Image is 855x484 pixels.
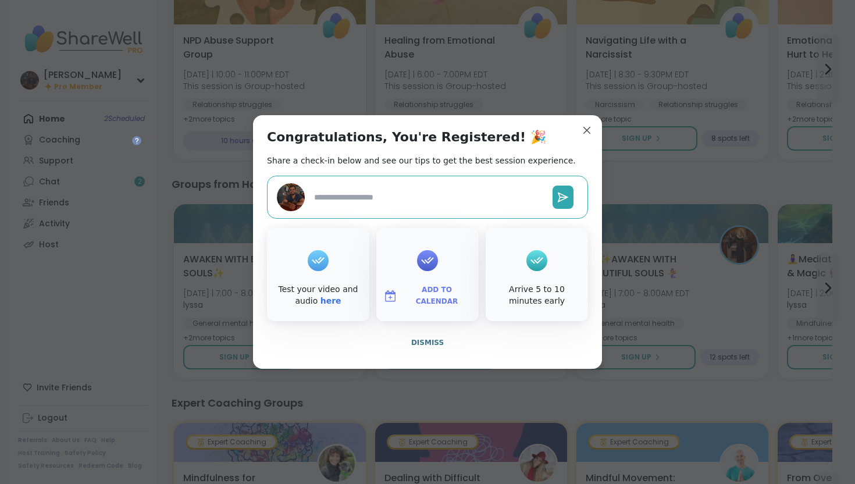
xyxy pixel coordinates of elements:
span: Add to Calendar [402,284,472,307]
a: here [320,296,341,305]
div: Test your video and audio [269,284,367,307]
iframe: Spotlight [132,136,141,145]
img: Anchit [277,183,305,211]
h1: Congratulations, You're Registered! 🎉 [267,129,546,145]
img: ShareWell Logomark [383,289,397,303]
button: Dismiss [267,330,588,355]
button: Add to Calendar [379,284,476,308]
div: Arrive 5 to 10 minutes early [488,284,586,307]
span: Dismiss [411,339,444,347]
h2: Share a check-in below and see our tips to get the best session experience. [267,155,576,166]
